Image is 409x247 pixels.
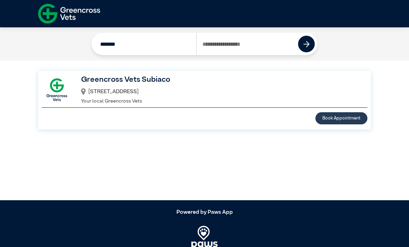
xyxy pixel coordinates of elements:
input: Search by Clinic Name [94,33,196,55]
input: Search by Postcode [196,33,298,55]
img: GX-Square.png [42,74,72,105]
h3: Greencross Vets Subiaco [81,74,359,86]
img: icon-right [303,41,310,47]
div: [STREET_ADDRESS] [81,86,359,98]
h5: Powered by Paws App [38,209,371,216]
p: Your local Greencross Vets [81,98,359,105]
button: Book Appointment [315,112,367,124]
img: f-logo [38,2,100,26]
